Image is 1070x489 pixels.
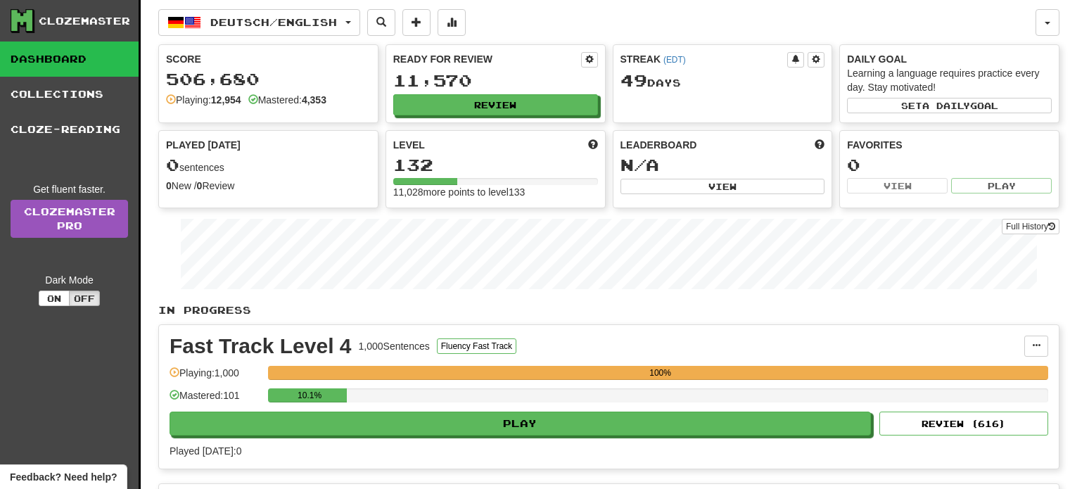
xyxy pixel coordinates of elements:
[211,94,241,106] strong: 12,954
[166,70,371,88] div: 506,680
[437,338,516,354] button: Fluency Fast Track
[11,182,128,196] div: Get fluent faster.
[620,52,788,66] div: Streak
[39,291,70,306] button: On
[170,445,241,457] span: Played [DATE]: 0
[166,155,179,174] span: 0
[248,93,326,107] div: Mastered:
[166,138,241,152] span: Played [DATE]
[402,9,431,36] button: Add sentence to collection
[272,366,1048,380] div: 100%
[847,156,1052,174] div: 0
[302,94,326,106] strong: 4,353
[922,101,970,110] span: a daily
[393,138,425,152] span: Level
[359,339,430,353] div: 1,000 Sentences
[170,388,261,412] div: Mastered: 101
[10,470,117,484] span: Open feedback widget
[39,14,130,28] div: Clozemaster
[663,55,686,65] a: (EDT)
[272,388,347,402] div: 10.1%
[847,98,1052,113] button: Seta dailygoal
[158,9,360,36] button: Deutsch/English
[393,156,598,174] div: 132
[620,138,697,152] span: Leaderboard
[166,180,172,191] strong: 0
[393,72,598,89] div: 11,570
[847,52,1052,66] div: Daily Goal
[11,200,128,238] a: ClozemasterPro
[393,94,598,115] button: Review
[1002,219,1059,234] button: Full History
[393,52,581,66] div: Ready for Review
[620,155,659,174] span: N/A
[170,336,352,357] div: Fast Track Level 4
[438,9,466,36] button: More stats
[620,70,647,90] span: 49
[588,138,598,152] span: Score more points to level up
[367,9,395,36] button: Search sentences
[197,180,203,191] strong: 0
[166,93,241,107] div: Playing:
[170,366,261,389] div: Playing: 1,000
[166,52,371,66] div: Score
[951,178,1052,193] button: Play
[393,185,598,199] div: 11,028 more points to level 133
[879,412,1048,436] button: Review (616)
[69,291,100,306] button: Off
[847,138,1052,152] div: Favorites
[158,303,1059,317] p: In Progress
[166,179,371,193] div: New / Review
[847,178,948,193] button: View
[620,179,825,194] button: View
[166,156,371,174] div: sentences
[210,16,337,28] span: Deutsch / English
[847,66,1052,94] div: Learning a language requires practice every day. Stay motivated!
[170,412,871,436] button: Play
[620,72,825,90] div: Day s
[815,138,824,152] span: This week in points, UTC
[11,273,128,287] div: Dark Mode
